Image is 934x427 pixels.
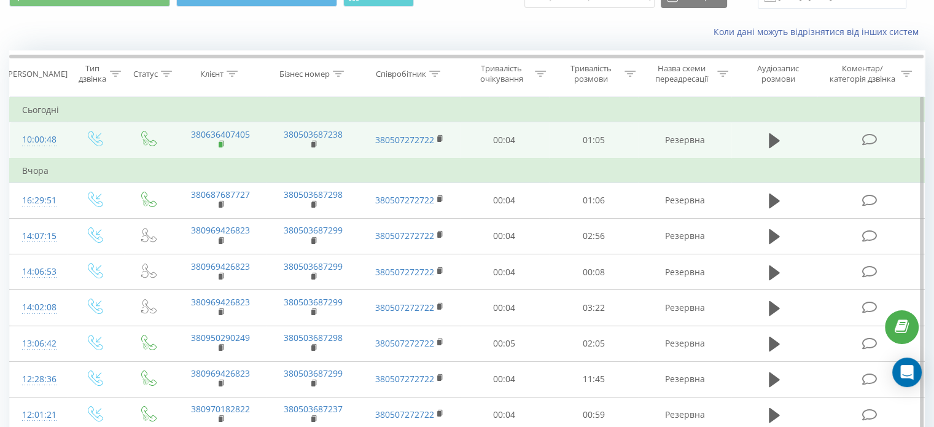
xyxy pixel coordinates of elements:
[6,69,68,79] div: [PERSON_NAME]
[638,361,731,397] td: Резервна
[460,326,549,361] td: 00:05
[375,409,434,420] a: 380507272722
[549,122,638,159] td: 01:05
[284,128,343,140] a: 380503687238
[191,403,250,415] a: 380970182822
[460,218,549,254] td: 00:04
[191,332,250,343] a: 380950290249
[560,63,621,84] div: Тривалість розмови
[375,266,434,278] a: 380507272722
[460,254,549,290] td: 00:04
[638,326,731,361] td: Резервна
[22,403,55,427] div: 12:01:21
[638,290,731,326] td: Резервна
[22,128,55,152] div: 10:00:48
[133,69,158,79] div: Статус
[375,194,434,206] a: 380507272722
[22,332,55,356] div: 13:06:42
[638,254,731,290] td: Резервна
[376,69,426,79] div: Співробітник
[284,261,343,272] a: 380503687299
[375,373,434,385] a: 380507272722
[549,218,638,254] td: 02:56
[549,182,638,218] td: 01:06
[10,98,925,122] td: Сьогодні
[375,230,434,241] a: 380507272722
[638,182,731,218] td: Резервна
[375,302,434,313] a: 380507272722
[549,254,638,290] td: 00:08
[22,189,55,213] div: 16:29:51
[200,69,224,79] div: Клієнт
[638,122,731,159] td: Резервна
[375,337,434,349] a: 380507272722
[826,63,898,84] div: Коментар/категорія дзвінка
[549,290,638,326] td: 03:22
[549,361,638,397] td: 11:45
[284,403,343,415] a: 380503687237
[284,332,343,343] a: 380503687298
[284,367,343,379] a: 380503687299
[742,63,814,84] div: Аудіозапис розмови
[650,63,714,84] div: Назва схеми переадресації
[284,224,343,236] a: 380503687299
[460,122,549,159] td: 00:04
[460,290,549,326] td: 00:04
[460,361,549,397] td: 00:04
[284,296,343,308] a: 380503687299
[460,182,549,218] td: 00:04
[22,296,55,319] div: 14:02:08
[638,218,731,254] td: Резервна
[22,224,55,248] div: 14:07:15
[191,128,250,140] a: 380636407405
[191,296,250,308] a: 380969426823
[191,367,250,379] a: 380969426823
[10,159,925,183] td: Вчора
[191,224,250,236] a: 380969426823
[191,261,250,272] a: 380969426823
[22,260,55,284] div: 14:06:53
[714,26,925,37] a: Коли дані можуть відрізнятися вiд інших систем
[279,69,330,79] div: Бізнес номер
[375,134,434,146] a: 380507272722
[471,63,532,84] div: Тривалість очікування
[549,326,638,361] td: 02:05
[77,63,106,84] div: Тип дзвінка
[284,189,343,200] a: 380503687298
[892,358,922,387] div: Open Intercom Messenger
[191,189,250,200] a: 380687687727
[22,367,55,391] div: 12:28:36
